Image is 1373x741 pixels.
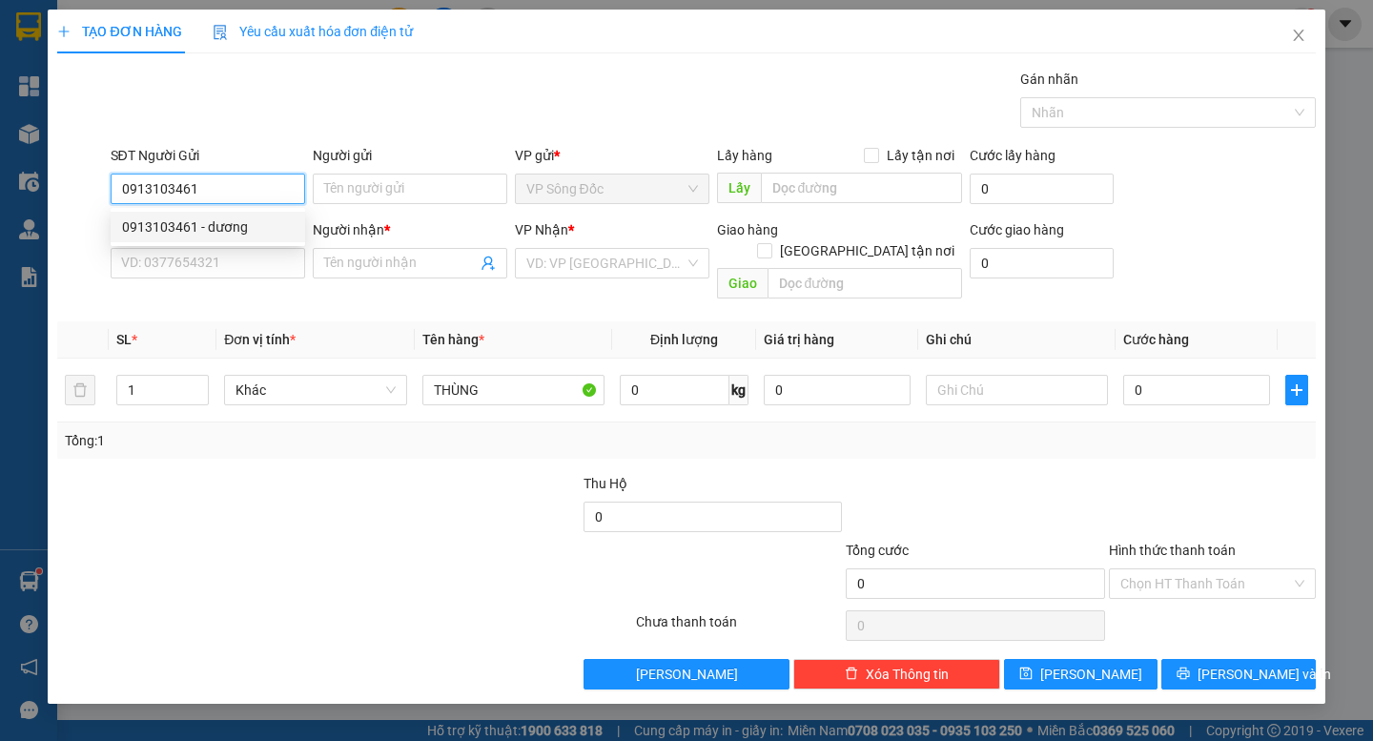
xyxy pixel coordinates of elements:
span: environment [110,46,125,61]
div: Tổng: 1 [65,430,531,451]
span: Khác [236,376,395,404]
span: Lấy [717,173,761,203]
input: VD: Bàn, Ghế [422,375,605,405]
b: GỬI : VP Sông Đốc [9,119,229,151]
input: Cước lấy hàng [970,174,1114,204]
button: delete [65,375,95,405]
span: VP Sông Đốc [526,175,698,203]
span: Lấy hàng [717,148,772,163]
span: Tổng cước [846,543,909,558]
span: Giao hàng [717,222,778,237]
button: save[PERSON_NAME] [1004,659,1158,690]
div: SĐT Người Gửi [111,145,305,166]
div: VP gửi [515,145,709,166]
label: Cước lấy hàng [970,148,1055,163]
input: 0 [764,375,911,405]
span: phone [110,70,125,85]
span: Tên hàng [422,332,484,347]
span: Giá trị hàng [764,332,834,347]
span: Lấy tận nơi [879,145,962,166]
span: user-add [481,256,496,271]
li: 02839.63.63.63 [9,66,363,90]
li: 85 [PERSON_NAME] [9,42,363,66]
button: plus [1285,375,1308,405]
span: Cước hàng [1123,332,1189,347]
span: printer [1177,667,1190,682]
button: deleteXóa Thông tin [793,659,1000,690]
span: Giao [717,268,768,298]
span: Yêu cầu xuất hóa đơn điện tử [213,24,414,39]
div: Chưa thanh toán [634,611,845,645]
span: Đơn vị tính [224,332,296,347]
input: Dọc đường [768,268,962,298]
span: save [1019,667,1033,682]
label: Hình thức thanh toán [1109,543,1236,558]
span: [PERSON_NAME] và In [1198,664,1331,685]
span: [PERSON_NAME] [636,664,738,685]
span: TẠO ĐƠN HÀNG [57,24,181,39]
span: plus [1286,382,1307,398]
button: [PERSON_NAME] [584,659,790,690]
button: printer[PERSON_NAME] và In [1161,659,1315,690]
label: Cước giao hàng [970,222,1064,237]
span: Xóa Thông tin [866,664,949,685]
span: SL [116,332,132,347]
input: Cước giao hàng [970,248,1114,278]
th: Ghi chú [918,321,1116,359]
input: Dọc đường [761,173,962,203]
span: Thu Hộ [584,476,627,491]
span: Định lượng [650,332,718,347]
span: plus [57,25,71,38]
input: Ghi Chú [926,375,1108,405]
span: kg [729,375,748,405]
div: Người nhận [313,219,507,240]
span: [GEOGRAPHIC_DATA] tận nơi [772,240,962,261]
span: delete [845,667,858,682]
button: Close [1272,10,1325,63]
label: Gán nhãn [1020,72,1078,87]
div: 0913103461 - dương [111,212,305,242]
span: close [1291,28,1306,43]
img: icon [213,25,228,40]
span: VP Nhận [515,222,568,237]
div: Người gửi [313,145,507,166]
span: [PERSON_NAME] [1040,664,1142,685]
b: [PERSON_NAME] [110,12,270,36]
div: 0913103461 - dương [122,216,294,237]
